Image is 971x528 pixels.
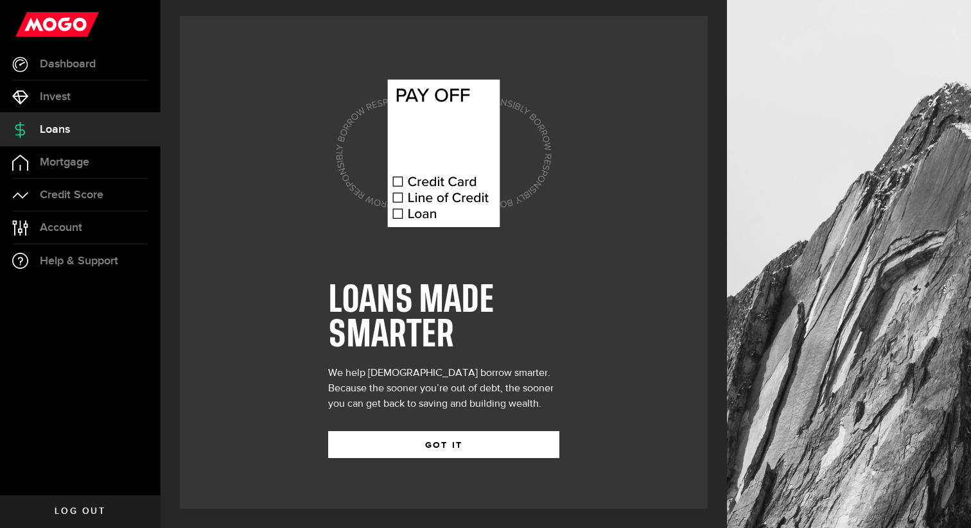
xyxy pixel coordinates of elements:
[328,284,559,353] h1: LOANS MADE SMARTER
[40,157,89,168] span: Mortgage
[40,189,103,201] span: Credit Score
[328,431,559,458] button: GOT IT
[40,91,71,103] span: Invest
[328,366,559,412] div: We help [DEMOGRAPHIC_DATA] borrow smarter. Because the sooner you’re out of debt, the sooner you ...
[40,58,96,70] span: Dashboard
[55,507,105,516] span: Log out
[40,222,82,234] span: Account
[40,255,118,267] span: Help & Support
[40,124,70,135] span: Loans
